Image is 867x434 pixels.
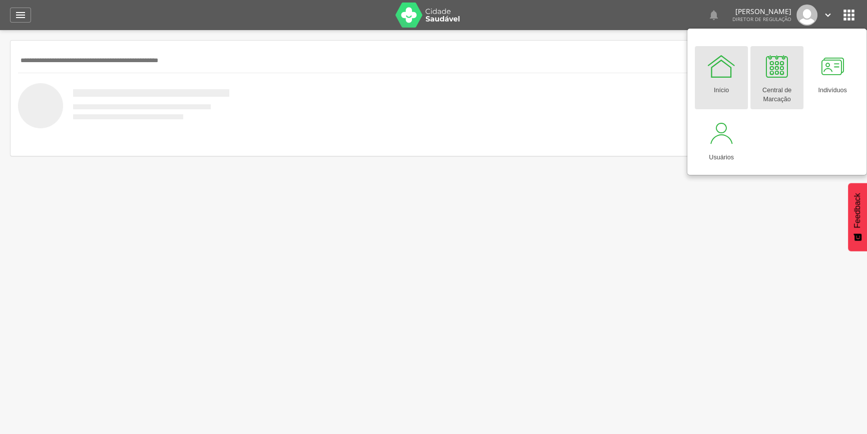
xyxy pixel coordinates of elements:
[695,113,748,167] a: Usuários
[708,5,720,26] a: 
[15,9,27,21] i: 
[853,193,862,228] span: Feedback
[10,8,31,23] a: 
[750,46,803,109] a: Central de Marcação
[708,9,720,21] i: 
[806,46,859,109] a: Indivíduos
[732,8,791,15] p: [PERSON_NAME]
[732,16,791,23] span: Diretor de regulação
[841,7,857,23] i: 
[822,5,833,26] a: 
[822,10,833,21] i: 
[848,183,867,251] button: Feedback - Mostrar pesquisa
